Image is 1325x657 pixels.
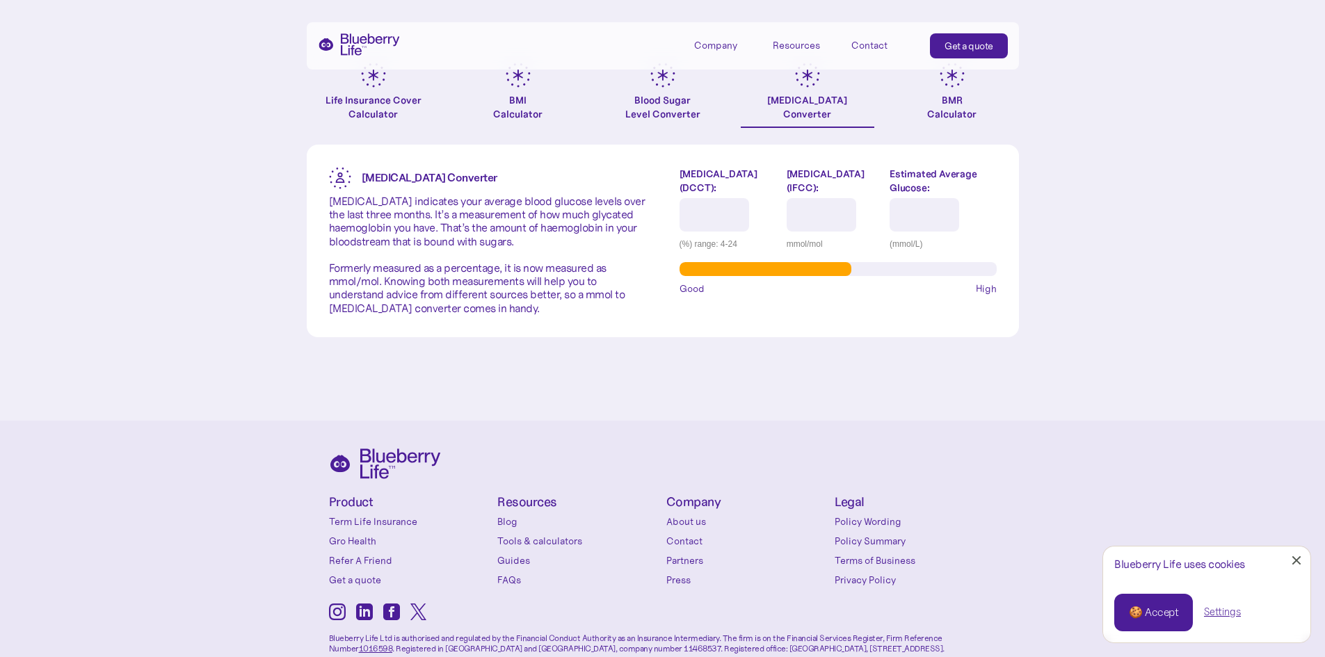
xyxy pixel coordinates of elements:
a: Contact [851,33,914,56]
div: Company [694,33,757,56]
a: BMICalculator [451,63,585,128]
a: Tools & calculators [497,534,659,548]
div: Company [694,40,737,51]
a: Blog [497,514,659,528]
a: Close Cookie Popup [1283,546,1310,574]
div: (mmol/L) [890,237,996,251]
label: [MEDICAL_DATA] (DCCT): [680,167,776,195]
a: Blood SugarLevel Converter [596,63,730,128]
a: FAQs [497,573,659,587]
p: [MEDICAL_DATA] indicates your average blood glucose levels over the last three months. It’s a mea... [329,195,646,315]
a: Gro Health [329,534,491,548]
a: 1016598 [359,643,393,654]
div: Contact [851,40,888,51]
a: Partners [666,553,828,567]
a: Term Life Insurance [329,514,491,528]
a: Get a quote [930,33,1008,58]
div: BMI Calculator [493,93,543,121]
div: BMR Calculator [927,93,977,121]
div: 🍪 Accept [1129,605,1178,620]
a: Refer A Friend [329,553,491,567]
div: Resources [773,40,820,51]
a: Life Insurance Cover Calculator [307,63,440,128]
div: Blueberry Life uses cookies [1114,558,1299,571]
div: mmol/mol [787,237,879,251]
div: Resources [773,33,835,56]
div: Close Cookie Popup [1296,560,1297,561]
a: Guides [497,553,659,567]
strong: [MEDICAL_DATA] Converter [362,170,497,184]
p: Blueberry Life Ltd is authorised and regulated by the Financial Conduct Authority as an Insurance... [329,624,997,654]
a: Press [666,573,828,587]
span: High [976,282,997,295]
h4: Legal [835,496,997,509]
a: Get a quote [329,573,491,587]
a: Policy Summary [835,534,997,548]
h4: Resources [497,496,659,509]
div: Get a quote [945,39,993,53]
a: 🍪 Accept [1114,594,1193,631]
a: Terms of Business [835,553,997,567]
div: (%) range: 4-24 [680,237,776,251]
label: Estimated Average Glucose: [890,167,996,195]
a: Settings [1204,605,1241,619]
a: Policy Wording [835,514,997,528]
a: Contact [666,534,828,548]
div: [MEDICAL_DATA] Converter [767,93,847,121]
a: BMRCalculator [885,63,1019,128]
h4: Product [329,496,491,509]
label: [MEDICAL_DATA] (IFCC): [787,167,879,195]
a: home [318,33,400,56]
div: Blood Sugar Level Converter [625,93,700,121]
a: About us [666,514,828,528]
a: Privacy Policy [835,573,997,587]
div: Life Insurance Cover Calculator [307,93,440,121]
a: [MEDICAL_DATA]Converter [741,63,874,128]
h4: Company [666,496,828,509]
span: Good [680,282,705,295]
